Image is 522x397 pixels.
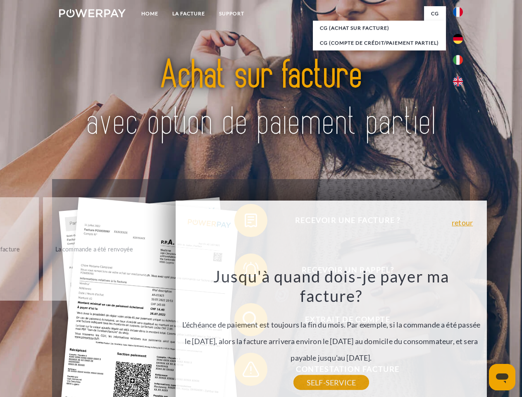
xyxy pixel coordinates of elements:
a: retour [452,219,473,226]
img: de [453,34,463,44]
a: CG [424,6,446,21]
div: L'échéance de paiement est toujours la fin du mois. Par exemple, si la commande a été passée le [... [181,266,482,383]
img: it [453,55,463,65]
a: LA FACTURE [165,6,212,21]
img: logo-powerpay-white.svg [59,9,126,17]
h3: Jusqu'à quand dois-je payer ma facture? [181,266,482,306]
iframe: Bouton de lancement de la fenêtre de messagerie [489,364,515,390]
a: CG (Compte de crédit/paiement partiel) [313,36,446,50]
img: en [453,77,463,86]
div: La commande a été renvoyée [48,243,141,254]
img: fr [453,7,463,17]
img: title-powerpay_fr.svg [79,40,443,158]
a: Support [212,6,251,21]
a: SELF-SERVICE [293,375,369,390]
a: Home [134,6,165,21]
a: CG (achat sur facture) [313,21,446,36]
